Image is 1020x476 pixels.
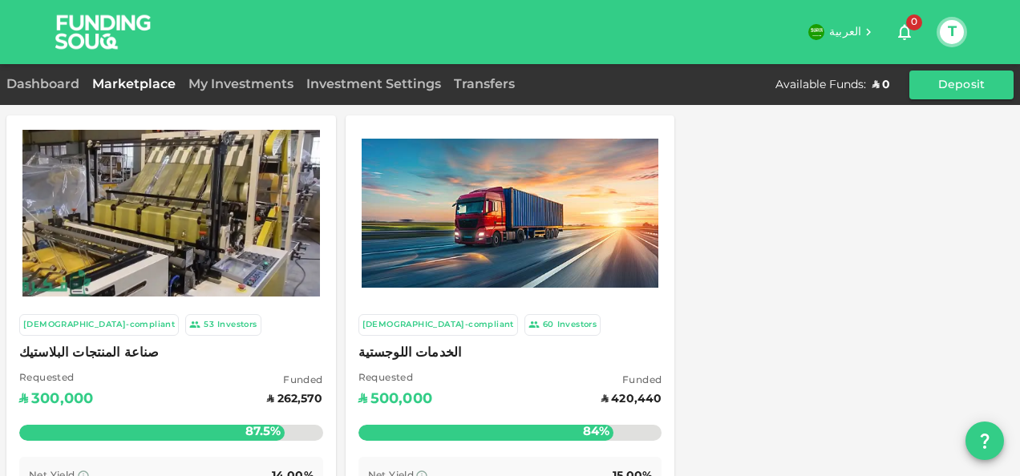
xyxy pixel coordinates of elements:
button: Deposit [909,71,1014,99]
div: Available Funds : [775,77,866,93]
span: العربية [829,26,861,38]
div: 53 [204,318,214,332]
a: Transfers [447,79,521,91]
div: [DEMOGRAPHIC_DATA]-compliant [23,318,175,332]
div: Investors [217,318,257,332]
a: Dashboard [6,79,86,91]
img: Marketplace Logo [22,130,320,296]
button: question [965,422,1004,460]
div: ʢ 0 [872,77,890,93]
span: Requested [19,371,93,387]
span: الخدمات اللوجستية [358,342,662,365]
div: [DEMOGRAPHIC_DATA]-compliant [362,318,514,332]
span: Requested [358,371,432,387]
img: flag-sa.b9a346574cdc8950dd34b50780441f57.svg [808,24,824,40]
span: صناعة المنتجات البلاستيك [19,342,323,365]
a: My Investments [182,79,300,91]
span: Funded [267,373,322,389]
img: Marketplace Logo [362,139,659,287]
span: Funded [601,373,662,389]
a: Investment Settings [300,79,447,91]
button: 0 [888,16,921,48]
a: Marketplace [86,79,182,91]
span: 0 [906,14,922,30]
div: 60 [543,318,554,332]
div: Investors [557,318,597,332]
button: T [940,20,964,44]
